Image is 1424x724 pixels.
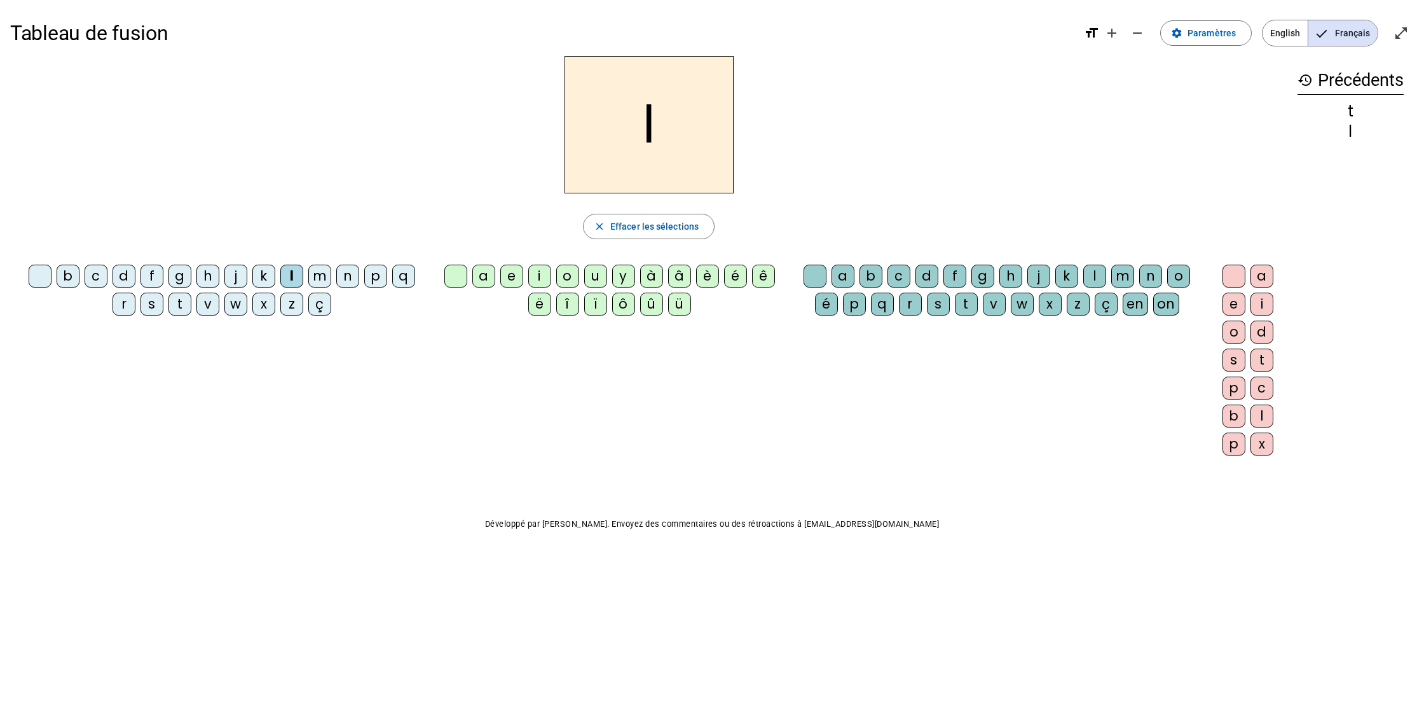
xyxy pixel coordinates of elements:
[1250,377,1273,400] div: c
[1123,293,1148,316] div: en
[1250,405,1273,428] div: l
[364,265,387,288] div: p
[500,265,523,288] div: e
[472,265,495,288] div: a
[584,265,607,288] div: u
[943,265,966,288] div: f
[955,293,978,316] div: t
[871,293,894,316] div: q
[1067,293,1090,316] div: z
[168,293,191,316] div: t
[1222,349,1245,372] div: s
[528,265,551,288] div: i
[85,265,107,288] div: c
[927,293,950,316] div: s
[224,265,247,288] div: j
[1250,433,1273,456] div: x
[1308,20,1378,46] span: Français
[971,265,994,288] div: g
[815,293,838,316] div: é
[565,56,734,193] h2: l
[724,265,747,288] div: é
[1250,349,1273,372] div: t
[10,13,1074,53] h1: Tableau de fusion
[224,293,247,316] div: w
[999,265,1022,288] div: h
[1297,124,1404,139] div: l
[668,293,691,316] div: ü
[1039,293,1062,316] div: x
[887,265,910,288] div: c
[336,265,359,288] div: n
[1125,20,1150,46] button: Diminuer la taille de la police
[10,517,1414,532] p: Développé par [PERSON_NAME]. Envoyez des commentaires ou des rétroactions à [EMAIL_ADDRESS][DOMAI...
[859,265,882,288] div: b
[113,265,135,288] div: d
[752,265,775,288] div: ê
[168,265,191,288] div: g
[584,293,607,316] div: ï
[1171,27,1182,39] mat-icon: settings
[1297,66,1404,95] h3: Précédents
[528,293,551,316] div: ë
[612,293,635,316] div: ô
[583,214,715,239] button: Effacer les sélections
[1095,293,1118,316] div: ç
[1130,25,1145,41] mat-icon: remove
[1222,405,1245,428] div: b
[915,265,938,288] div: d
[1393,25,1409,41] mat-icon: open_in_full
[1084,25,1099,41] mat-icon: format_size
[140,265,163,288] div: f
[140,293,163,316] div: s
[556,265,579,288] div: o
[57,265,79,288] div: b
[252,265,275,288] div: k
[113,293,135,316] div: r
[668,265,691,288] div: â
[196,265,219,288] div: h
[1250,265,1273,288] div: a
[1153,293,1179,316] div: on
[280,265,303,288] div: l
[1262,20,1378,46] mat-button-toggle-group: Language selection
[640,265,663,288] div: à
[1160,20,1252,46] button: Paramètres
[899,293,922,316] div: r
[696,265,719,288] div: è
[1250,321,1273,344] div: d
[392,265,415,288] div: q
[1388,20,1414,46] button: Entrer en plein écran
[196,293,219,316] div: v
[1263,20,1308,46] span: English
[1011,293,1034,316] div: w
[1297,104,1404,119] div: t
[843,293,866,316] div: p
[1104,25,1119,41] mat-icon: add
[1222,433,1245,456] div: p
[610,219,699,234] span: Effacer les sélections
[1188,25,1236,41] span: Paramètres
[252,293,275,316] div: x
[1250,293,1273,316] div: i
[640,293,663,316] div: û
[832,265,854,288] div: a
[594,221,605,232] mat-icon: close
[1222,377,1245,400] div: p
[308,265,331,288] div: m
[612,265,635,288] div: y
[1027,265,1050,288] div: j
[308,293,331,316] div: ç
[280,293,303,316] div: z
[556,293,579,316] div: î
[1083,265,1106,288] div: l
[1055,265,1078,288] div: k
[1222,293,1245,316] div: e
[1297,73,1313,88] mat-icon: history
[1139,265,1162,288] div: n
[1167,265,1190,288] div: o
[1222,321,1245,344] div: o
[983,293,1006,316] div: v
[1099,20,1125,46] button: Augmenter la taille de la police
[1111,265,1134,288] div: m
